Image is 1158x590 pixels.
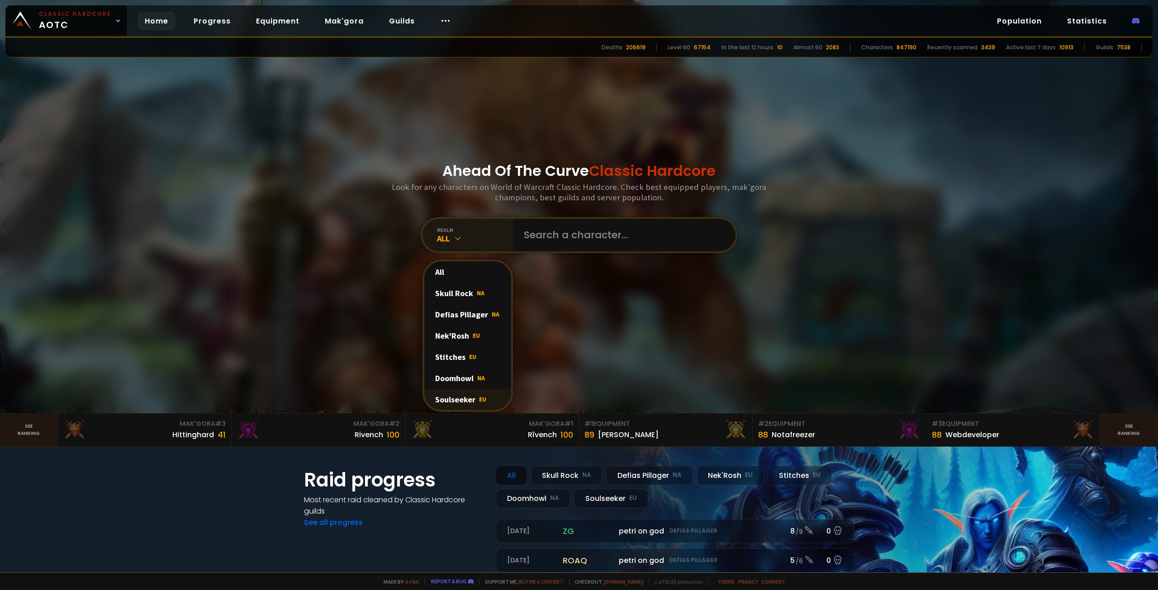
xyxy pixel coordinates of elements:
[694,43,711,52] div: 67154
[584,429,594,441] div: 89
[1100,414,1158,446] a: Seeranking
[861,43,893,52] div: Characters
[927,43,978,52] div: Recently scanned
[753,414,926,446] a: #2Equipment88Notafreezer
[5,5,127,36] a: Classic HardcoreAOTC
[304,494,485,517] h4: Most recent raid cleaned by Classic Hardcore guilds
[649,578,703,585] span: v. d752d5 - production
[629,494,637,503] small: EU
[138,12,176,30] a: Home
[673,471,682,480] small: NA
[496,519,854,543] a: [DATE]zgpetri on godDefias Pillager8 /90
[697,466,764,485] div: Nek'Rosh
[304,466,485,494] h1: Raid progress
[479,395,486,403] span: EU
[437,233,513,244] div: All
[388,182,770,203] h3: Look for any characters on World of Warcraft Classic Hardcore. Check best equipped players, mak'g...
[496,548,854,572] a: [DATE]roaqpetri on godDefias Pillager5 /60
[897,43,916,52] div: 847190
[932,429,942,441] div: 88
[550,494,559,503] small: NA
[519,578,564,585] a: Buy me a coffee
[39,10,111,32] span: AOTC
[606,466,693,485] div: Defias Pillager
[668,43,690,52] div: Level 60
[424,346,511,368] div: Stitches
[477,374,485,382] span: NA
[768,466,832,485] div: Stitches
[304,517,363,528] a: See all progress
[574,489,648,508] div: Soulseeker
[186,12,238,30] a: Progress
[569,578,643,585] span: Checkout
[389,419,399,428] span: # 2
[932,419,1094,429] div: Equipment
[1096,43,1113,52] div: Guilds
[215,419,226,428] span: # 3
[758,419,921,429] div: Equipment
[758,419,769,428] span: # 2
[584,419,593,428] span: # 1
[318,12,371,30] a: Mak'gora
[496,489,570,508] div: Doomhowl
[424,325,511,346] div: Nek'Rosh
[772,429,815,440] div: Notafreezer
[387,429,399,441] div: 100
[424,261,511,283] div: All
[496,466,527,485] div: All
[589,160,716,181] span: Classic Hardcore
[172,429,214,440] div: Hittinghard
[1117,43,1130,52] div: 7538
[793,43,822,52] div: Almost 60
[745,471,753,480] small: EU
[424,304,511,325] div: Defias Pillager
[58,414,232,446] a: Mak'Gora#3Hittinghard41
[813,471,821,480] small: EU
[63,419,226,429] div: Mak'Gora
[249,12,307,30] a: Equipment
[405,578,419,585] a: a fan
[826,43,839,52] div: 2083
[598,429,659,440] div: [PERSON_NAME]
[579,414,753,446] a: #1Equipment89[PERSON_NAME]
[604,578,643,585] a: [DOMAIN_NAME]
[718,578,735,585] a: Terms
[424,389,511,410] div: Soulseeker
[565,419,573,428] span: # 1
[582,471,591,480] small: NA
[626,43,645,52] div: 206619
[1060,12,1114,30] a: Statistics
[378,578,419,585] span: Made by
[473,331,480,340] span: EU
[405,414,579,446] a: Mak'Gora#1Rîvench100
[738,578,758,585] a: Privacy
[531,466,603,485] div: Skull Rock
[424,368,511,389] div: Doomhowl
[981,43,995,52] div: 3439
[560,429,573,441] div: 100
[431,578,466,585] a: Report a bug
[232,414,405,446] a: Mak'Gora#2Rivench100
[584,419,747,429] div: Equipment
[442,160,716,182] h1: Ahead Of The Curve
[926,414,1100,446] a: #3Equipment88Webdeveloper
[932,419,942,428] span: # 3
[437,227,513,233] div: realm
[518,219,725,251] input: Search a character...
[479,578,564,585] span: Support me,
[758,429,768,441] div: 88
[237,419,399,429] div: Mak'Gora
[777,43,783,52] div: 10
[382,12,422,30] a: Guilds
[945,429,999,440] div: Webdeveloper
[721,43,774,52] div: In the last 12 hours
[761,578,785,585] a: Consent
[39,10,111,18] small: Classic Hardcore
[528,429,557,440] div: Rîvench
[469,353,476,361] span: EU
[411,419,573,429] div: Mak'Gora
[990,12,1049,30] a: Population
[424,283,511,304] div: Skull Rock
[1006,43,1056,52] div: Active last 7 days
[477,289,484,297] span: NA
